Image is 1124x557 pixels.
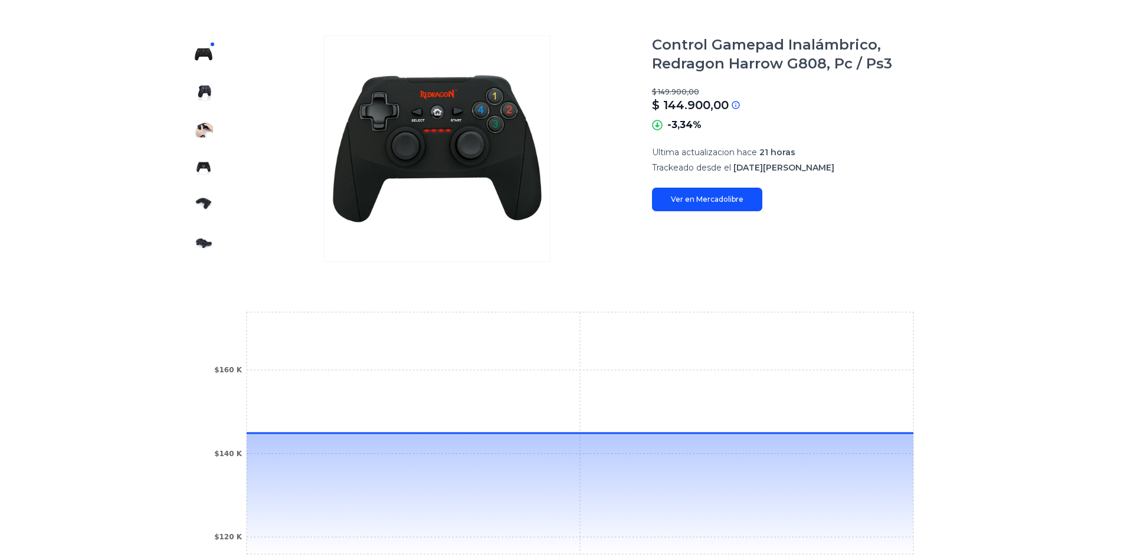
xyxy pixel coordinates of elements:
[194,45,213,64] img: Control Gamepad Inalámbrico, Redragon Harrow G808, Pc / Ps3
[652,162,731,173] span: Trackeado desde el
[194,158,213,177] img: Control Gamepad Inalámbrico, Redragon Harrow G808, Pc / Ps3
[194,196,213,215] img: Control Gamepad Inalámbrico, Redragon Harrow G808, Pc / Ps3
[652,35,940,73] h1: Control Gamepad Inalámbrico, Redragon Harrow G808, Pc / Ps3
[214,533,243,541] tspan: $120 K
[733,162,834,173] span: [DATE][PERSON_NAME]
[652,87,940,97] p: $ 149.900,00
[194,120,213,139] img: Control Gamepad Inalámbrico, Redragon Harrow G808, Pc / Ps3
[194,83,213,101] img: Control Gamepad Inalámbrico, Redragon Harrow G808, Pc / Ps3
[652,97,729,113] p: $ 144.900,00
[759,147,795,158] span: 21 horas
[652,188,762,211] a: Ver en Mercadolibre
[667,118,702,132] p: -3,34%
[214,450,243,458] tspan: $140 K
[194,234,213,253] img: Control Gamepad Inalámbrico, Redragon Harrow G808, Pc / Ps3
[246,35,628,262] img: Control Gamepad Inalámbrico, Redragon Harrow G808, Pc / Ps3
[214,366,243,374] tspan: $160 K
[652,147,757,158] span: Ultima actualizacion hace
